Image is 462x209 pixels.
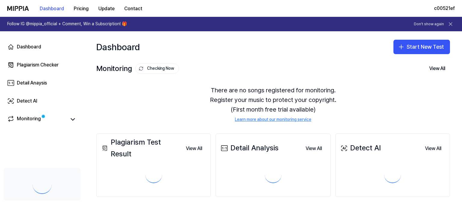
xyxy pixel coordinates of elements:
button: View All [420,143,446,155]
div: Plagiarism Checker [17,61,59,69]
button: Don't show again [414,22,444,27]
div: Dashboard [17,43,41,51]
a: Detect AI [4,94,81,108]
div: Monitoring [17,115,41,124]
button: Contact [119,3,147,15]
div: Detail Analysis [220,142,279,154]
a: Dashboard [4,40,81,54]
div: Detail Anaysis [17,79,47,87]
a: Monitoring [7,115,66,124]
a: View All [420,142,446,155]
a: Update [94,0,119,17]
div: Dashboard [96,37,140,57]
button: View All [424,63,450,75]
div: There are no songs registered for monitoring. Register your music to protect your copyright. (Fir... [96,78,450,130]
button: c00521ef [434,5,455,12]
button: Start New Test [393,40,450,54]
a: View All [181,142,207,155]
a: View All [301,142,327,155]
img: logo [7,6,29,11]
button: Dashboard [35,3,69,15]
a: Plagiarism Checker [4,58,81,72]
div: Detect AI [339,142,381,154]
button: Pricing [69,3,94,15]
div: Plagiarism Test Result [100,137,181,160]
a: Learn more about our monitoring service [235,117,311,123]
div: Detect AI [17,97,37,105]
button: Checking Now [135,63,179,74]
button: Update [94,3,119,15]
div: Monitoring [96,63,179,74]
a: Detail Anaysis [4,76,81,90]
button: View All [181,143,207,155]
button: View All [301,143,327,155]
h1: Follow IG @mippia_official + Comment, Win a Subscription! 🎁 [7,21,127,27]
